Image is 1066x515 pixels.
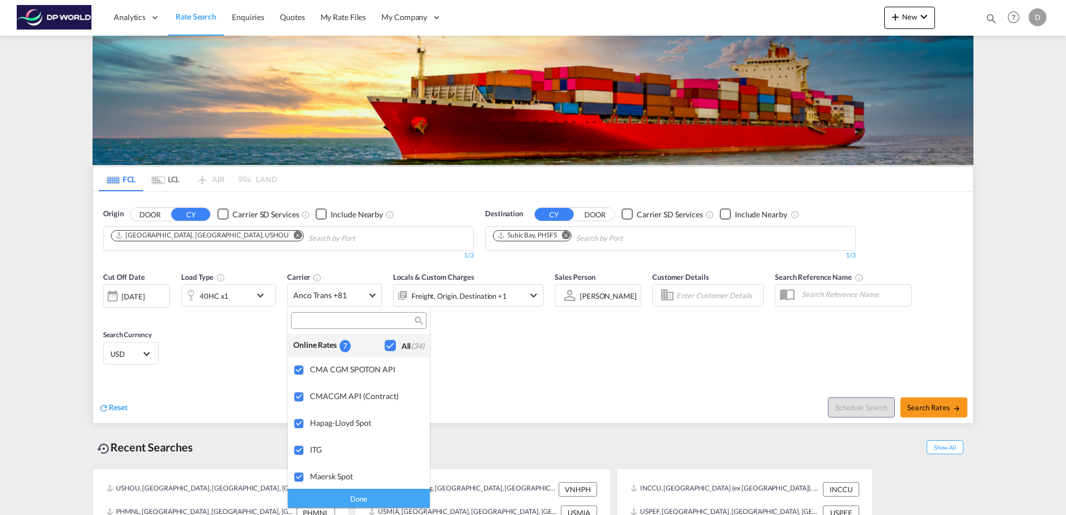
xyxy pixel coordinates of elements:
[310,418,421,427] div: Hapag-Lloyd Spot
[310,365,421,374] div: CMA CGM SPOTON API
[310,445,421,454] div: ITG
[293,339,340,351] div: Online Rates
[340,340,351,352] div: 7
[288,488,430,508] div: Done
[411,341,424,351] span: (34)
[310,472,421,481] div: Maersk Spot
[414,317,422,325] md-icon: icon-magnify
[310,391,421,401] div: CMACGM API (Contract)
[385,339,424,351] md-checkbox: Checkbox No Ink
[401,341,424,352] div: All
